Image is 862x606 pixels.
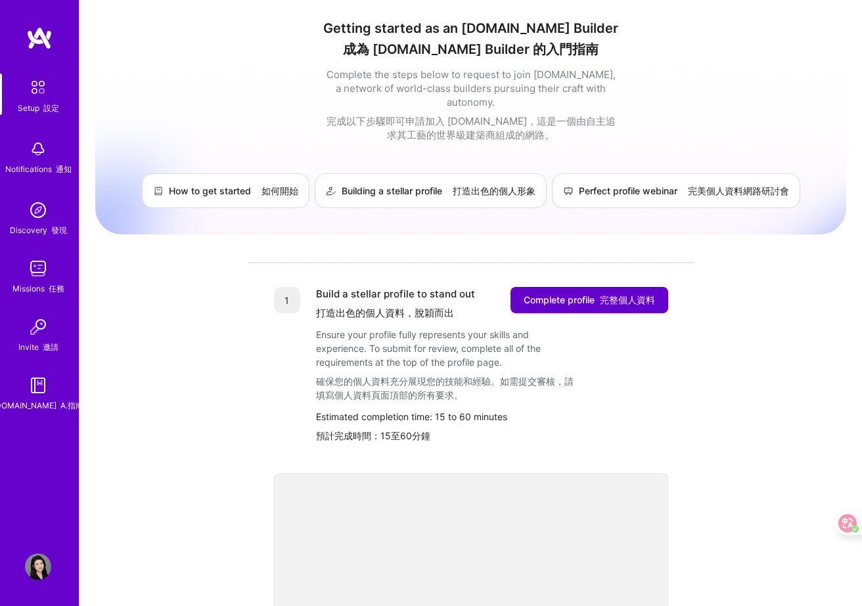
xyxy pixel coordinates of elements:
font: 通知 [56,164,72,174]
div: Setup [18,101,59,115]
img: logo [26,26,53,50]
div: Notifications [5,162,72,176]
font: 邀請 [43,342,58,352]
div: Build a stellar profile to stand out [316,287,475,325]
font: 預計完成時間：15至60分鐘 [316,430,430,441]
font: 完美個人資料網路研討會 [688,185,789,196]
div: Discovery [10,223,67,237]
img: teamwork [25,255,51,282]
font: 確保您的個人資料充分展現您的技能和經驗。如需提交審核，請填寫個人資料頁面頂部的所有要求。 [316,376,574,400]
font: 設定 [43,103,59,113]
img: guide book [25,372,51,399]
img: User Avatar [25,553,51,580]
a: User Avatar [22,553,55,580]
font: A.指南 [60,400,83,410]
img: bell [25,136,51,162]
a: Building a stellar profile 打造出色的個人形象 [315,173,547,208]
div: Ensure your profile fully represents your skills and experience. To submit for review, complete a... [316,328,579,407]
div: Complete the steps below to request to join [DOMAIN_NAME], a network of world-class builders purs... [323,68,619,147]
font: 打造出色的個人形象 [453,185,535,196]
div: 1 [274,287,300,313]
a: How to get started 如何開始 [142,173,309,208]
a: Perfect profile webinar 完美個人資料網路研討會 [552,173,800,208]
h1: Getting started as an [DOMAIN_NAME] Builder [95,20,846,62]
font: 如何開始 [261,185,298,196]
img: How to get started [153,186,164,196]
div: Missions [12,282,64,295]
div: Invite [18,340,58,354]
font: 完成以下步驟即可申請加入 [DOMAIN_NAME]，這是一個由自主追求其工藝的世界級建築商組成的網路。 [327,115,616,141]
img: discovery [25,197,51,223]
img: setup [24,74,52,101]
font: 成為 [DOMAIN_NAME] Builder 的入門指南 [343,41,599,57]
img: Invite [25,314,51,340]
button: Complete profile 完整個人資料 [510,287,668,313]
font: 打造出色的個人資料，脫穎而出 [316,307,454,319]
img: Building a stellar profile [326,186,336,196]
div: Estimated completion time: 15 to 60 minutes [316,410,668,448]
img: Perfect profile webinar [563,186,574,196]
font: 完整個人資料 [600,294,655,305]
span: Complete profile [524,293,655,307]
font: 任務 [49,284,64,293]
font: 發現 [51,225,67,235]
